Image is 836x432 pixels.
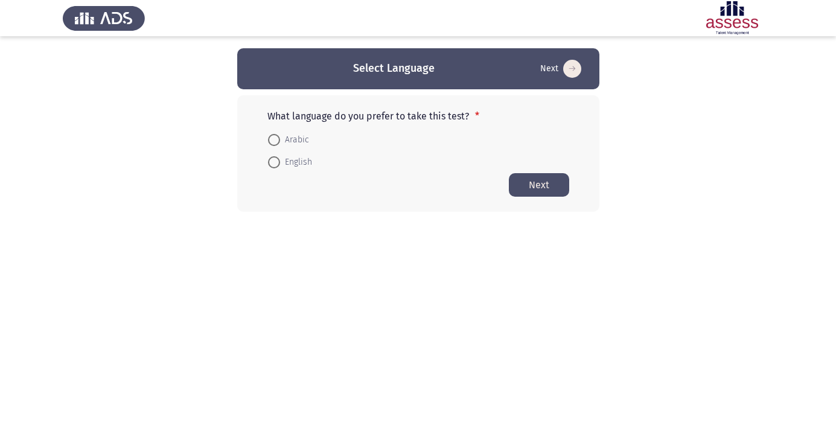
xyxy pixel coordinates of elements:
[280,133,309,147] span: Arabic
[537,59,585,78] button: Start assessment
[509,173,569,197] button: Start assessment
[267,110,569,122] p: What language do you prefer to take this test?
[353,61,435,76] h3: Select Language
[691,1,773,35] img: Assessment logo of ASSESS Focus Assessment (A+B) Ibn Sina
[63,1,145,35] img: Assess Talent Management logo
[280,155,312,170] span: English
